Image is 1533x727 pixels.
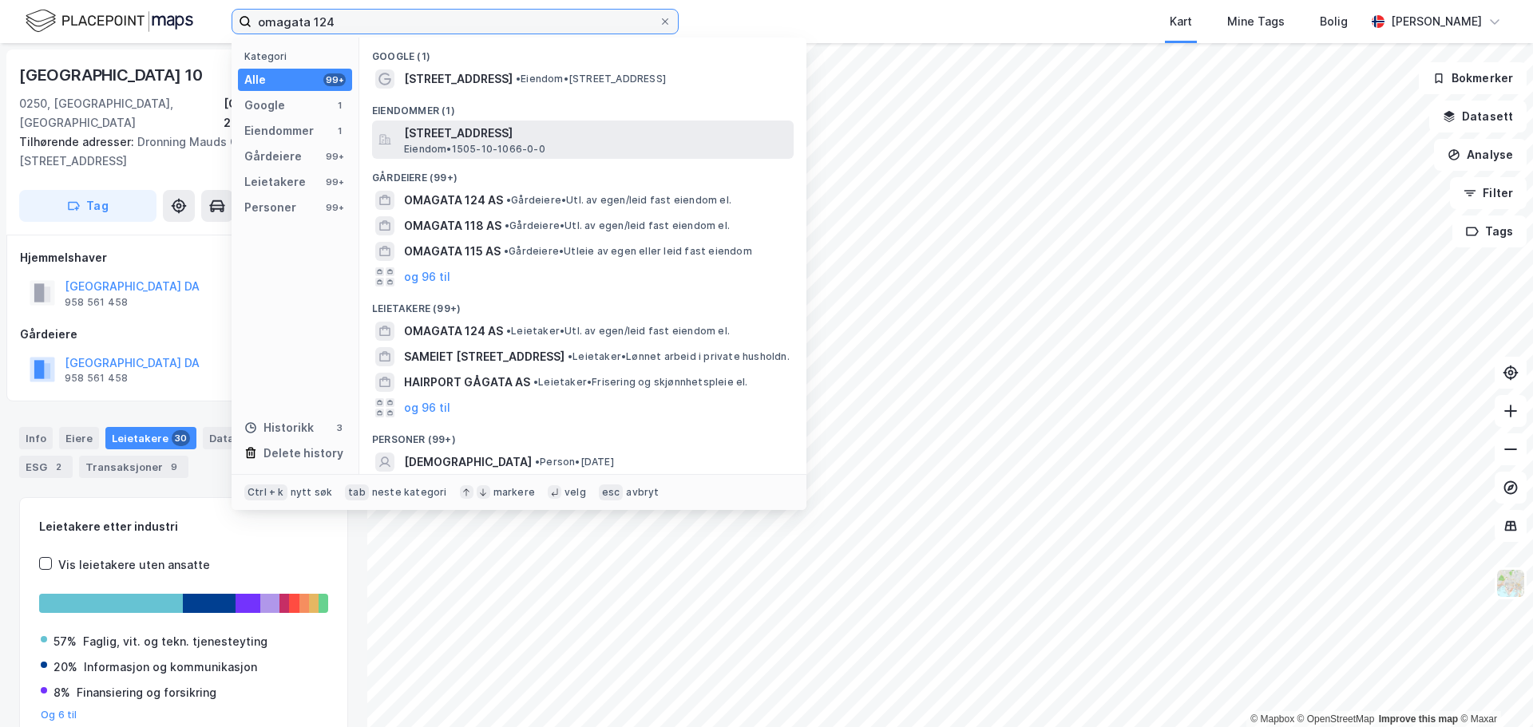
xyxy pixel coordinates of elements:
[53,683,70,702] div: 8%
[493,486,535,499] div: markere
[535,456,614,468] span: Person • [DATE]
[323,73,346,86] div: 99+
[333,421,346,434] div: 3
[504,245,752,258] span: Gårdeiere • Utleie av egen eller leid fast eiendom
[404,452,532,472] span: [DEMOGRAPHIC_DATA]
[404,216,501,235] span: OMAGATA 118 AS
[244,418,314,437] div: Historikk
[50,459,66,475] div: 2
[203,427,282,449] div: Datasett
[224,94,348,132] div: [GEOGRAPHIC_DATA], 209/34
[564,486,586,499] div: velg
[244,198,296,217] div: Personer
[77,683,216,702] div: Finansiering og forsikring
[333,99,346,112] div: 1
[58,555,210,575] div: Vis leietakere uten ansatte
[323,201,346,214] div: 99+
[359,38,806,66] div: Google (1)
[53,658,77,677] div: 20%
[39,517,328,536] div: Leietakere etter industri
[1391,12,1482,31] div: [PERSON_NAME]
[505,219,730,232] span: Gårdeiere • Utl. av egen/leid fast eiendom el.
[359,159,806,188] div: Gårdeiere (99+)
[516,73,666,85] span: Eiendom • [STREET_ADDRESS]
[533,376,538,388] span: •
[599,484,624,500] div: esc
[65,296,128,309] div: 958 561 458
[79,456,188,478] div: Transaksjoner
[172,430,190,446] div: 30
[252,10,659,34] input: Søk på adresse, matrikkel, gårdeiere, leietakere eller personer
[41,709,77,721] button: Og 6 til
[568,350,572,362] span: •
[84,658,257,677] div: Informasjon og kommunikasjon
[1495,568,1526,599] img: Z
[404,124,787,143] span: [STREET_ADDRESS]
[1450,177,1527,209] button: Filter
[19,190,156,222] button: Tag
[1320,12,1348,31] div: Bolig
[404,347,564,366] span: SAMEIET [STREET_ADDRESS]
[323,176,346,188] div: 99+
[372,486,447,499] div: neste kategori
[404,322,503,341] span: OMAGATA 124 AS
[626,486,659,499] div: avbryt
[291,486,333,499] div: nytt søk
[244,70,266,89] div: Alle
[19,132,335,171] div: Dronning Mauds Gate [STREET_ADDRESS]
[404,267,450,286] button: og 96 til
[404,191,503,210] span: OMAGATA 124 AS
[1250,713,1294,725] a: Mapbox
[359,421,806,449] div: Personer (99+)
[1452,215,1527,247] button: Tags
[506,194,511,206] span: •
[1429,101,1527,132] button: Datasett
[1419,62,1527,94] button: Bokmerker
[404,373,530,392] span: HAIRPORT GÅGATA AS
[533,376,748,389] span: Leietaker • Frisering og skjønnhetspleie el.
[65,372,128,385] div: 958 561 458
[1170,12,1192,31] div: Kart
[263,444,343,463] div: Delete history
[404,398,450,417] button: og 96 til
[404,69,513,89] span: [STREET_ADDRESS]
[19,62,206,88] div: [GEOGRAPHIC_DATA] 10
[19,135,137,148] span: Tilhørende adresser:
[568,350,790,363] span: Leietaker • Lønnet arbeid i private husholdn.
[506,325,730,338] span: Leietaker • Utl. av egen/leid fast eiendom el.
[1379,713,1458,725] a: Improve this map
[19,427,53,449] div: Info
[166,459,182,475] div: 9
[506,194,731,207] span: Gårdeiere • Utl. av egen/leid fast eiendom el.
[535,456,540,468] span: •
[19,456,73,478] div: ESG
[359,92,806,121] div: Eiendommer (1)
[505,219,509,231] span: •
[333,124,346,137] div: 1
[20,325,347,344] div: Gårdeiere
[26,7,193,35] img: logo.f888ab2527a4732fd821a326f86c7f29.svg
[244,147,302,166] div: Gårdeiere
[244,50,352,62] div: Kategori
[59,427,99,449] div: Eiere
[404,143,545,156] span: Eiendom • 1505-10-1066-0-0
[1297,713,1375,725] a: OpenStreetMap
[1227,12,1285,31] div: Mine Tags
[504,245,509,257] span: •
[53,632,77,651] div: 57%
[19,94,224,132] div: 0250, [GEOGRAPHIC_DATA], [GEOGRAPHIC_DATA]
[404,242,501,261] span: OMAGATA 115 AS
[244,121,314,140] div: Eiendommer
[244,172,306,192] div: Leietakere
[506,325,511,337] span: •
[20,248,347,267] div: Hjemmelshaver
[345,484,369,500] div: tab
[244,484,287,500] div: Ctrl + k
[244,96,285,115] div: Google
[359,290,806,318] div: Leietakere (99+)
[1453,650,1533,727] iframe: Chat Widget
[516,73,521,85] span: •
[105,427,196,449] div: Leietakere
[323,150,346,163] div: 99+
